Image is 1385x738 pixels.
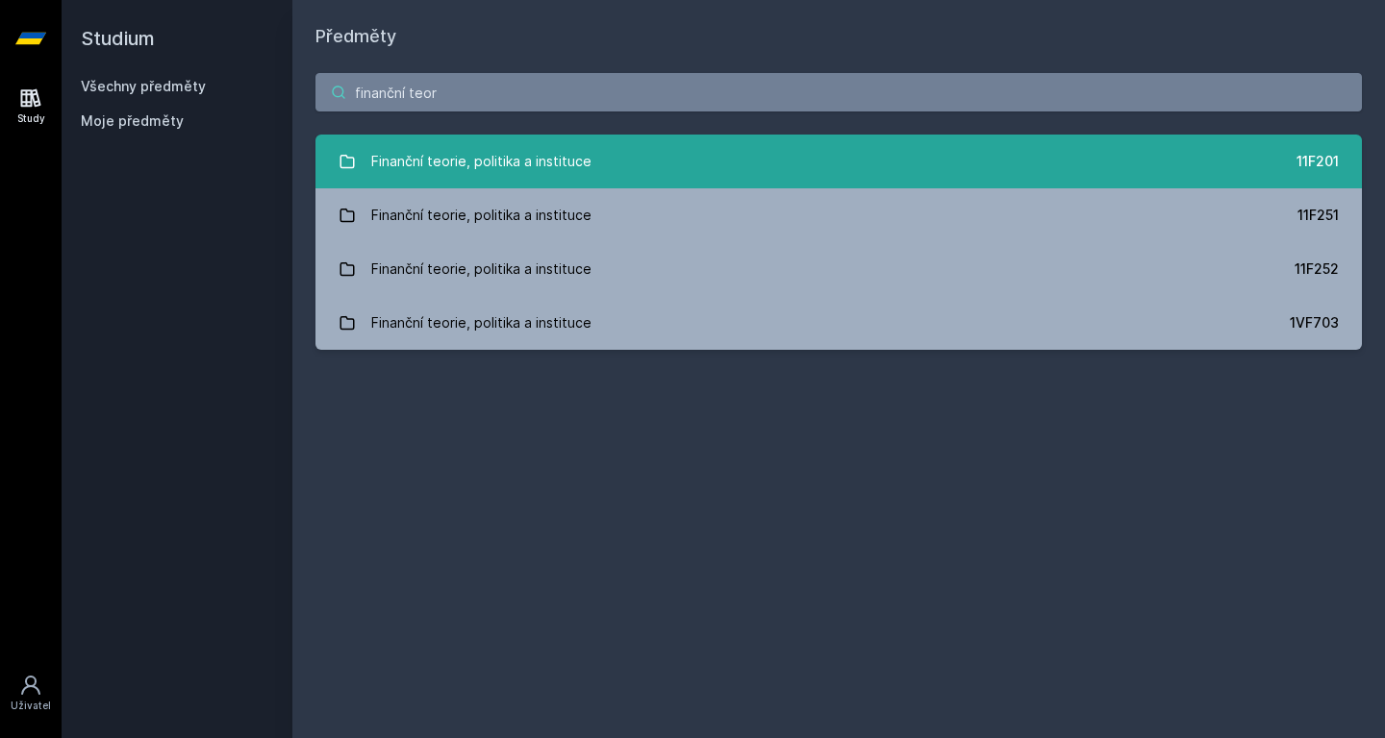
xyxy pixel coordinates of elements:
[371,142,592,181] div: Finanční teorie, politika a instituce
[4,664,58,723] a: Uživatel
[315,242,1362,296] a: Finanční teorie, politika a instituce 11F252
[1295,259,1339,279] div: 11F252
[315,188,1362,242] a: Finanční teorie, politika a instituce 11F251
[11,699,51,713] div: Uživatel
[81,111,184,131] span: Moje předměty
[4,77,58,135] a: Study
[315,23,1362,50] h1: Předměty
[1297,206,1339,225] div: 11F251
[1297,152,1339,171] div: 11F201
[315,73,1362,111] input: Název nebo ident předmětu…
[81,78,206,94] a: Všechny předměty
[17,111,45,126] div: Study
[371,196,592,234] div: Finanční teorie, politika a instituce
[315,296,1362,350] a: Finanční teorie, politika a instituce 1VF703
[371,304,592,342] div: Finanční teorie, politika a instituce
[1290,313,1339,332] div: 1VF703
[315,135,1362,188] a: Finanční teorie, politika a instituce 11F201
[371,250,592,288] div: Finanční teorie, politika a instituce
